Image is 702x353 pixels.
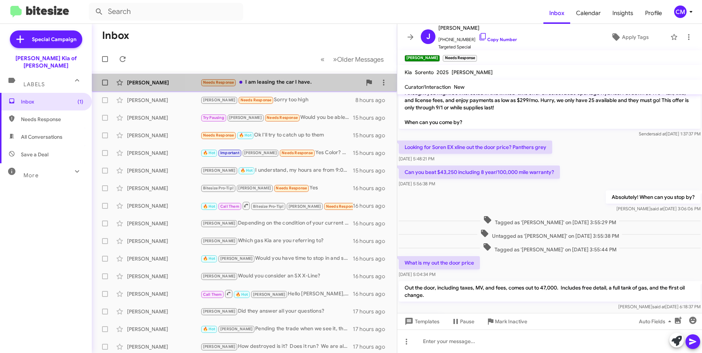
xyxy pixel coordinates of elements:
[480,315,533,328] button: Mark Inactive
[289,204,321,209] span: [PERSON_NAME]
[127,97,200,104] div: [PERSON_NAME]
[200,78,362,87] div: I am leasing the car I have.
[543,3,570,24] a: Inbox
[639,3,668,24] span: Profile
[239,133,252,138] span: 🔥 Hot
[353,237,391,245] div: 16 hours ago
[653,131,666,137] span: said at
[282,150,313,155] span: Needs Response
[21,98,83,105] span: Inbox
[240,98,272,102] span: Needs Response
[480,243,619,253] span: Tagged as '[PERSON_NAME]' on [DATE] 3:55:44 PM
[229,115,262,120] span: [PERSON_NAME]
[102,30,129,41] h1: Inbox
[127,308,200,315] div: [PERSON_NAME]
[200,272,353,280] div: Would you consider an SX X-Line?
[127,237,200,245] div: [PERSON_NAME]
[321,55,325,64] span: «
[127,273,200,280] div: [PERSON_NAME]
[570,3,607,24] span: Calendar
[203,80,234,85] span: Needs Response
[127,343,200,350] div: [PERSON_NAME]
[607,3,639,24] a: Insights
[127,149,200,157] div: [PERSON_NAME]
[438,32,517,43] span: [PHONE_NUMBER]
[399,181,435,186] span: [DATE] 5:56:38 PM
[353,273,391,280] div: 16 hours ago
[353,308,391,315] div: 17 hours ago
[415,69,434,76] span: Sorento
[478,37,517,42] a: Copy Number
[200,289,353,298] div: Hello [PERSON_NAME], did you wind up coming in that day?
[200,342,353,351] div: How destroyed is it? Does it run? We are always looking for used vehicles no matter the condition.
[452,69,493,76] span: [PERSON_NAME]
[333,55,337,64] span: »
[438,23,517,32] span: [PERSON_NAME]
[353,325,391,333] div: 17 hours ago
[606,190,701,204] p: Absolutely! When can you stop by?
[220,256,253,261] span: [PERSON_NAME]
[674,6,687,18] div: CM
[200,254,353,263] div: Would you have time to stop in and start the negotiations this week or maybe next?
[454,84,464,90] span: New
[253,204,283,209] span: Bitesize Pro-Tip!
[200,149,353,157] div: Yes Color? Milage? Link?
[445,315,480,328] button: Pause
[399,281,701,302] p: Out the door, including taxes, MV, and fees, comes out to 47,000. Includes free detail, a full ta...
[652,304,665,309] span: said at
[276,186,307,190] span: Needs Response
[353,220,391,227] div: 16 hours ago
[203,292,222,297] span: Call Them
[23,172,39,179] span: More
[399,156,434,161] span: [DATE] 5:48:21 PM
[127,202,200,210] div: [PERSON_NAME]
[633,315,680,328] button: Auto Fields
[203,168,236,173] span: [PERSON_NAME]
[399,141,552,154] p: Looking for Soren EX xline out the door price? Panthers grey
[200,184,353,192] div: Yes
[443,55,477,62] small: Needs Response
[639,131,701,137] span: Sender [DATE] 1:37:37 PM
[238,186,271,190] span: [PERSON_NAME]
[127,325,200,333] div: [PERSON_NAME]
[267,115,298,120] span: Needs Response
[203,239,236,243] span: [PERSON_NAME]
[329,52,388,67] button: Next
[200,219,353,228] div: Depending on the condition of your current Telluride it may be possible. Would you have time this...
[200,325,353,333] div: Pending the trade when we see it, that could be possible. Would you have time this week or next t...
[21,151,48,158] span: Save a Deal
[399,272,435,277] span: [DATE] 5:04:34 PM
[244,150,277,155] span: [PERSON_NAME]
[203,186,234,190] span: Bitesize Pro-Tip!
[353,167,391,174] div: 15 hours ago
[127,114,200,121] div: [PERSON_NAME]
[253,292,286,297] span: [PERSON_NAME]
[10,30,82,48] a: Special Campaign
[203,221,236,226] span: [PERSON_NAME]
[437,69,449,76] span: 2025
[236,292,248,297] span: 🔥 Hot
[337,55,384,63] span: Older Messages
[127,290,200,298] div: [PERSON_NAME]
[23,81,45,88] span: Labels
[353,202,391,210] div: 16 hours ago
[203,98,236,102] span: [PERSON_NAME]
[240,168,253,173] span: 🔥 Hot
[651,206,663,211] span: said at
[399,64,701,129] p: Hi [PERSON_NAME] it's [PERSON_NAME], General Sales Manager at [PERSON_NAME] Kia of [PERSON_NAME]....
[127,132,200,139] div: [PERSON_NAME]
[127,255,200,262] div: [PERSON_NAME]
[405,55,440,62] small: [PERSON_NAME]
[668,6,694,18] button: CM
[220,327,253,331] span: [PERSON_NAME]
[353,132,391,139] div: 15 hours ago
[353,343,391,350] div: 17 hours ago
[220,150,239,155] span: Important
[355,97,391,104] div: 8 hours ago
[220,204,239,209] span: Call Them
[200,201,353,210] div: With [PERSON_NAME] sx pretige
[616,206,701,211] span: [PERSON_NAME] [DATE] 3:06:06 PM
[353,255,391,262] div: 16 hours ago
[460,315,474,328] span: Pause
